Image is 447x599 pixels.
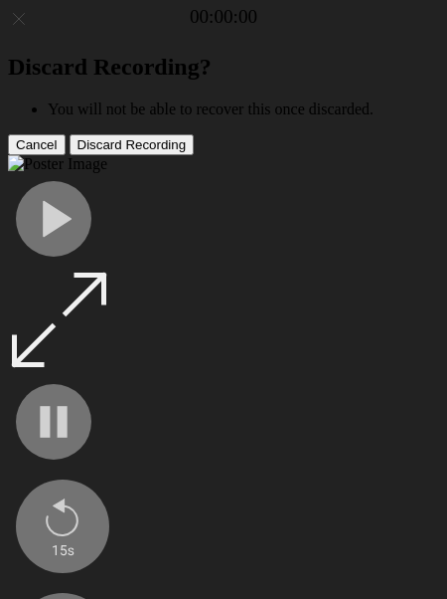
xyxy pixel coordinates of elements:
[190,6,257,28] a: 00:00:00
[70,134,195,155] button: Discard Recording
[48,100,439,118] li: You will not be able to recover this once discarded.
[8,134,66,155] button: Cancel
[8,54,439,81] h2: Discard Recording?
[8,155,107,173] img: Poster Image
